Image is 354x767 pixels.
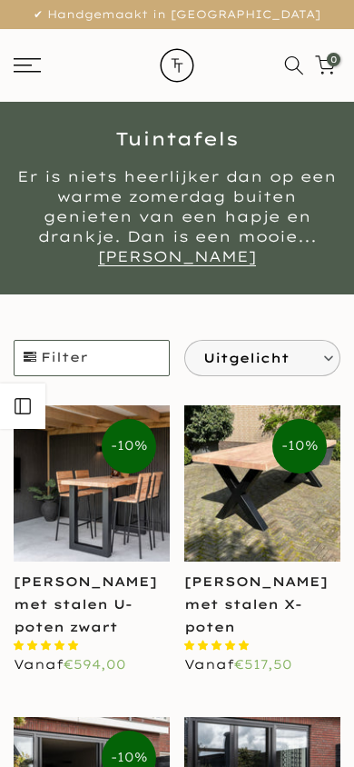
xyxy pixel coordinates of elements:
[315,55,335,75] a: 0
[14,130,340,148] h1: Tuintafels
[14,166,340,266] div: Er is niets heerlijker dan op een warme zomerdag buiten genieten van een hapje en drankje. Dan is...
[272,419,327,473] span: -10%
[98,247,256,266] a: [PERSON_NAME]
[15,341,169,375] span: Filter
[102,419,156,473] span: -10%
[2,674,93,765] iframe: toggle-frame
[185,341,339,375] label: Uitgelicht
[64,656,126,672] span: €594,00
[184,656,292,672] span: Vanaf
[184,573,328,635] a: [PERSON_NAME] met stalen X-poten
[327,53,340,66] span: 0
[184,639,253,652] span: 4.87 stars
[14,639,83,652] span: 4.87 stars
[14,656,126,672] span: Vanaf
[203,341,308,375] span: Uitgelicht
[23,5,331,25] p: ✔ Handgemaakt in [GEOGRAPHIC_DATA]
[145,29,209,102] img: trend-table
[234,656,292,672] span: €517,50
[14,573,157,635] a: [PERSON_NAME] met stalen U-poten zwart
